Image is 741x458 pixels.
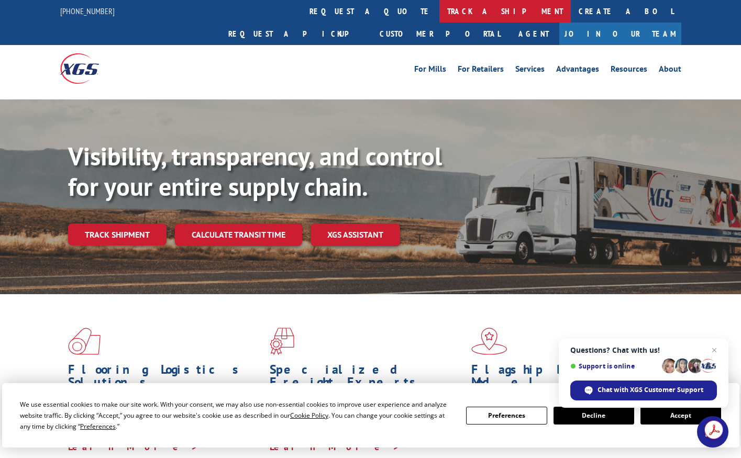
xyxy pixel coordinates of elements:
[270,363,463,394] h1: Specialized Freight Experts
[220,23,372,45] a: Request a pickup
[414,65,446,76] a: For Mills
[372,23,508,45] a: Customer Portal
[290,411,328,420] span: Cookie Policy
[515,65,545,76] a: Services
[659,65,681,76] a: About
[270,441,400,453] a: Learn More >
[570,362,658,370] span: Support is online
[60,6,115,16] a: [PHONE_NUMBER]
[68,224,167,245] a: Track shipment
[556,65,599,76] a: Advantages
[68,441,198,453] a: Learn More >
[175,224,302,246] a: Calculate transit time
[508,23,559,45] a: Agent
[20,399,454,432] div: We use essential cookies to make our site work. With your consent, we may also use non-essential ...
[68,140,442,203] b: Visibility, transparency, and control for your entire supply chain.
[80,422,116,431] span: Preferences
[471,328,507,355] img: xgs-icon-flagship-distribution-model-red
[471,363,665,394] h1: Flagship Distribution Model
[68,328,101,355] img: xgs-icon-total-supply-chain-intelligence-red
[458,65,504,76] a: For Retailers
[697,416,728,448] a: Open chat
[554,407,634,425] button: Decline
[570,381,717,400] span: Chat with XGS Customer Support
[466,407,547,425] button: Preferences
[311,224,400,246] a: XGS ASSISTANT
[611,65,647,76] a: Resources
[270,328,294,355] img: xgs-icon-focused-on-flooring-red
[68,363,262,394] h1: Flooring Logistics Solutions
[559,23,681,45] a: Join Our Team
[2,383,739,448] div: Cookie Consent Prompt
[640,407,721,425] button: Accept
[570,346,717,354] span: Questions? Chat with us!
[598,385,703,395] span: Chat with XGS Customer Support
